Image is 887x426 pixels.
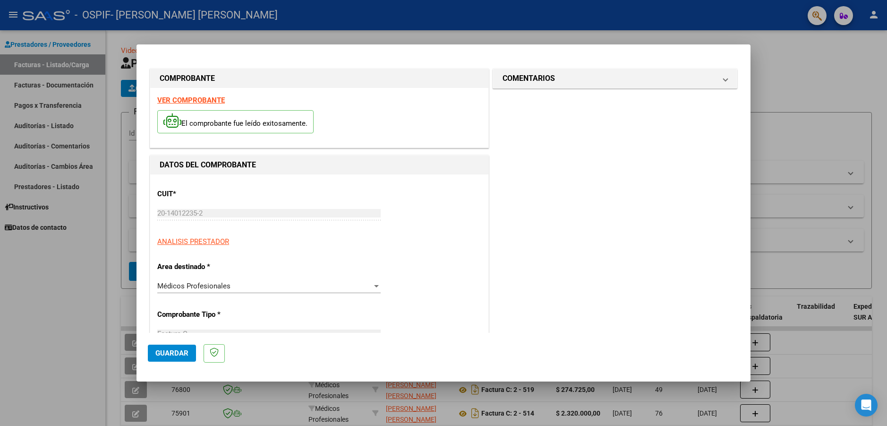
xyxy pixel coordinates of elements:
[160,160,256,169] strong: DATOS DEL COMPROBANTE
[855,394,878,417] div: Open Intercom Messenger
[157,309,255,320] p: Comprobante Tipo *
[160,74,215,83] strong: COMPROBANTE
[157,330,188,338] span: Factura C
[148,345,196,362] button: Guardar
[157,189,255,200] p: CUIT
[493,69,737,88] mat-expansion-panel-header: COMENTARIOS
[155,349,188,357] span: Guardar
[157,110,314,133] p: El comprobante fue leído exitosamente.
[157,261,255,272] p: Area destinado *
[157,237,229,246] span: ANALISIS PRESTADOR
[157,96,225,104] a: VER COMPROBANTE
[503,73,555,84] h1: COMENTARIOS
[157,282,230,290] span: Médicos Profesionales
